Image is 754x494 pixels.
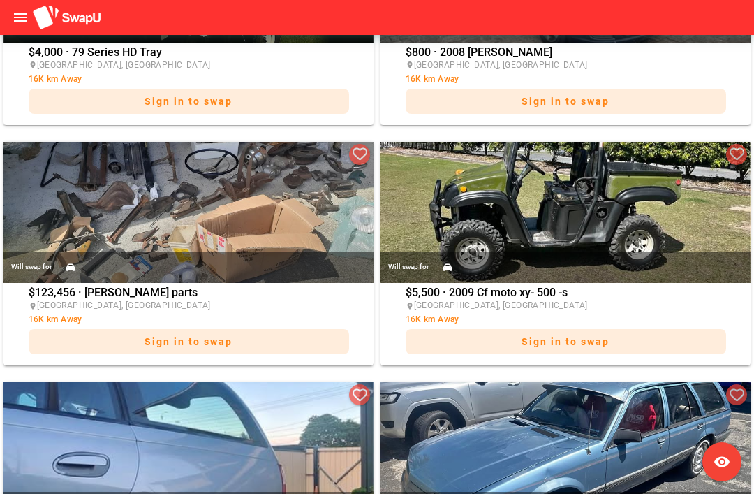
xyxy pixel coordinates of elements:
[29,61,37,69] i: place
[12,9,29,26] i: menu
[11,259,52,275] div: Will swap for
[380,142,751,284] img: nicholas.robertson%2Bfacebook%40swapu.com.au%2F1317864519955719%2F1317864519955719-photo-0.jpg
[406,47,726,121] div: $800 · 2008 [PERSON_NAME]
[406,61,414,69] i: place
[32,5,102,31] img: aSD8y5uGLpzPJLYTcYcjNu3laj1c05W5KWf0Ds+Za8uybjssssuu+yyyy677LKX2n+PWMSDJ9a87AAAAABJRU5ErkJggg==
[37,300,211,310] span: [GEOGRAPHIC_DATA], [GEOGRAPHIC_DATA]
[29,74,82,84] span: 16K km Away
[406,287,726,361] div: $5,500 · 2009 Cf moto xy- 500 -s
[37,60,211,70] span: [GEOGRAPHIC_DATA], [GEOGRAPHIC_DATA]
[414,60,588,70] span: [GEOGRAPHIC_DATA], [GEOGRAPHIC_DATA]
[29,302,37,310] i: place
[29,314,82,324] span: 16K km Away
[145,96,232,107] span: Sign in to swap
[388,259,429,275] div: Will swap for
[145,336,232,347] span: Sign in to swap
[714,453,730,470] i: visibility
[406,314,459,324] span: 16K km Away
[29,287,349,361] div: $123,456 · [PERSON_NAME] parts
[3,142,374,366] a: Will swap for$123,456 · [PERSON_NAME] parts[GEOGRAPHIC_DATA], [GEOGRAPHIC_DATA]16K km AwaySign in...
[3,142,374,284] img: nicholas.robertson%2Bfacebook%40swapu.com.au%2F1331587415640357%2F1331587415640357-photo-0.jpg
[406,74,459,84] span: 16K km Away
[29,47,349,121] div: $4,000 · 79 Series HD Tray
[522,336,609,347] span: Sign in to swap
[414,300,588,310] span: [GEOGRAPHIC_DATA], [GEOGRAPHIC_DATA]
[522,96,609,107] span: Sign in to swap
[380,142,751,366] a: Will swap for$5,500 · 2009 Cf moto xy- 500 -s[GEOGRAPHIC_DATA], [GEOGRAPHIC_DATA]16K km AwaySign ...
[406,302,414,310] i: place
